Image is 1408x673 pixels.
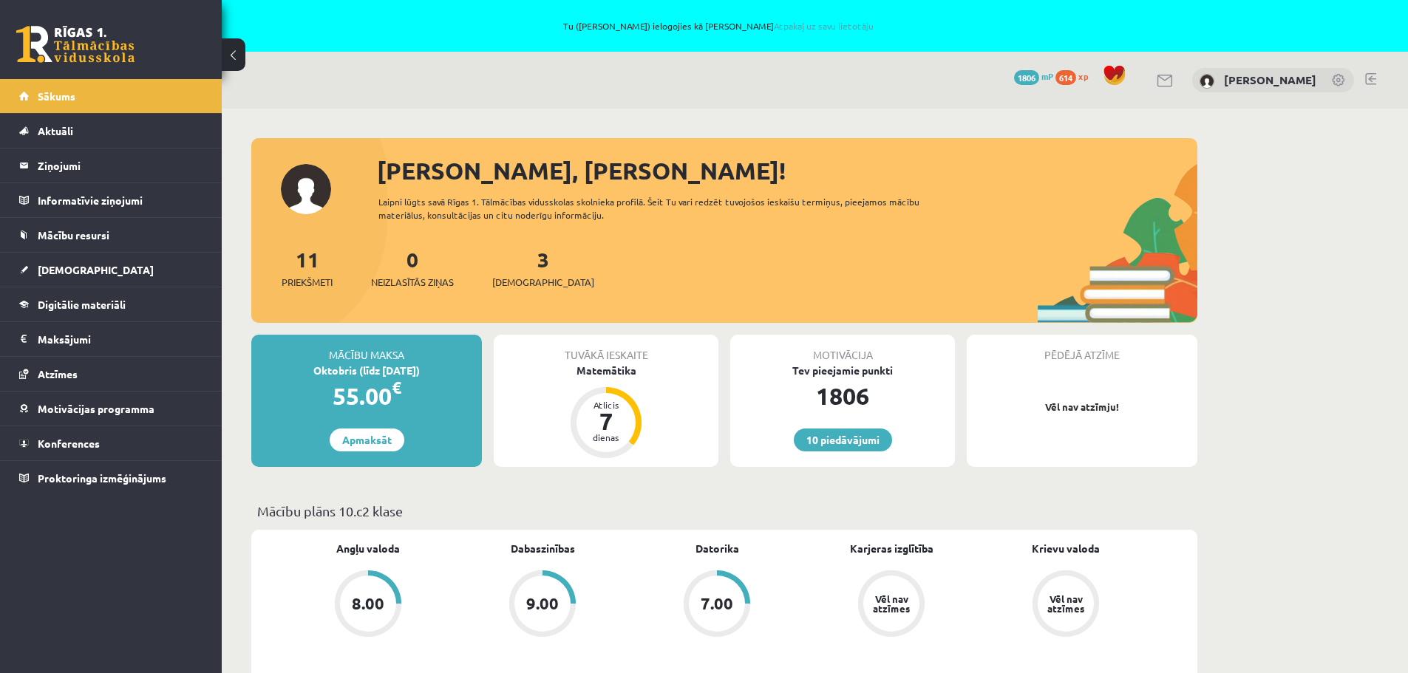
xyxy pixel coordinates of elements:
a: Karjeras izglītība [850,541,933,556]
span: [DEMOGRAPHIC_DATA] [492,275,594,290]
span: [DEMOGRAPHIC_DATA] [38,263,154,276]
span: Digitālie materiāli [38,298,126,311]
span: Sākums [38,89,75,103]
a: Konferences [19,426,203,460]
a: 1806 mP [1014,70,1053,82]
span: Tu ([PERSON_NAME]) ielogojies kā [PERSON_NAME] [170,21,1268,30]
a: 10 piedāvājumi [794,428,892,451]
a: Maksājumi [19,322,203,356]
p: Vēl nav atzīmju! [974,400,1190,414]
div: Tev pieejamie punkti [730,363,955,378]
div: Matemātika [494,363,718,378]
a: Matemātika Atlicis 7 dienas [494,363,718,460]
div: Motivācija [730,335,955,363]
div: 7 [584,409,628,433]
img: Margarita Petruse [1200,74,1214,89]
a: 3[DEMOGRAPHIC_DATA] [492,246,594,290]
div: 1806 [730,378,955,414]
legend: Maksājumi [38,322,203,356]
a: Datorika [696,541,739,556]
span: 1806 [1014,70,1039,85]
div: Tuvākā ieskaite [494,335,718,363]
a: 0Neizlasītās ziņas [371,246,454,290]
a: 8.00 [281,570,455,640]
span: Mācību resursi [38,228,109,242]
a: Sākums [19,79,203,113]
a: Ziņojumi [19,148,203,182]
a: 7.00 [630,570,804,640]
div: Atlicis [584,400,628,409]
a: Atzīmes [19,357,203,391]
a: Vēl nav atzīmes [804,570,979,640]
a: Apmaksāt [330,428,404,451]
a: Informatīvie ziņojumi [19,183,203,217]
a: Krievu valoda [1032,541,1100,556]
div: 7.00 [701,595,733,612]
div: Vēl nav atzīmes [871,594,912,613]
span: mP [1041,70,1053,82]
a: [DEMOGRAPHIC_DATA] [19,253,203,287]
span: Motivācijas programma [38,402,154,415]
div: Mācību maksa [251,335,482,363]
a: 11Priekšmeti [282,246,333,290]
a: Dabaszinības [511,541,575,556]
a: Aktuāli [19,114,203,148]
div: Oktobris (līdz [DATE]) [251,363,482,378]
span: xp [1078,70,1088,82]
div: 55.00 [251,378,482,414]
a: [PERSON_NAME] [1224,72,1316,87]
span: Atzīmes [38,367,78,380]
a: 614 xp [1055,70,1095,82]
legend: Ziņojumi [38,148,203,182]
div: 9.00 [526,595,559,612]
a: Atpakaļ uz savu lietotāju [774,20,874,32]
div: [PERSON_NAME], [PERSON_NAME]! [377,153,1197,188]
a: Proktoringa izmēģinājums [19,461,203,495]
a: Mācību resursi [19,218,203,252]
a: Rīgas 1. Tālmācības vidusskola [16,26,135,63]
div: Pēdējā atzīme [967,335,1197,363]
a: Digitālie materiāli [19,287,203,321]
div: Vēl nav atzīmes [1045,594,1086,613]
div: dienas [584,433,628,442]
span: Aktuāli [38,124,73,137]
a: Angļu valoda [336,541,400,556]
a: 9.00 [455,570,630,640]
span: € [392,377,401,398]
div: Laipni lūgts savā Rīgas 1. Tālmācības vidusskolas skolnieka profilā. Šeit Tu vari redzēt tuvojošo... [378,195,946,222]
span: Konferences [38,437,100,450]
div: 8.00 [352,595,384,612]
span: Priekšmeti [282,275,333,290]
legend: Informatīvie ziņojumi [38,183,203,217]
span: Neizlasītās ziņas [371,275,454,290]
span: 614 [1055,70,1076,85]
a: Vēl nav atzīmes [979,570,1153,640]
a: Motivācijas programma [19,392,203,426]
span: Proktoringa izmēģinājums [38,471,166,485]
p: Mācību plāns 10.c2 klase [257,501,1191,521]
